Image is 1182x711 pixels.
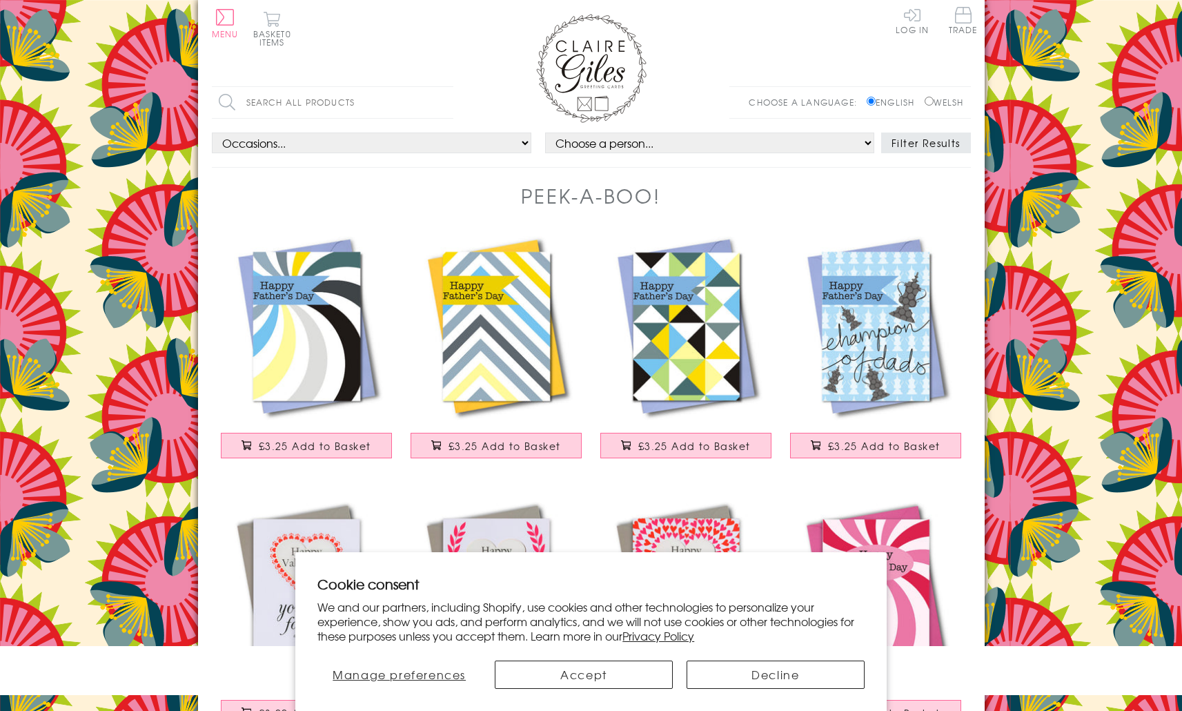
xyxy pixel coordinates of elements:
input: Search [440,87,453,118]
img: Father's Day Card, Chevrons, Happy Father's Day, See through acetate window [402,231,591,422]
button: Decline [687,661,865,689]
button: Accept [495,661,673,689]
label: Welsh [925,96,964,108]
a: Log In [896,7,929,34]
span: Manage preferences [333,666,466,683]
button: Menu [212,9,239,38]
a: Father's Day Card, Spiral, Happy Father's Day, See through acetate window £3.25 Add to Basket [212,231,402,470]
input: English [867,97,876,106]
a: Privacy Policy [622,627,694,644]
button: Basket0 items [253,11,291,46]
img: Claire Giles Greetings Cards [536,14,647,123]
button: Manage preferences [317,661,481,689]
p: We and our partners, including Shopify, use cookies and other technologies to personalize your ex... [317,600,865,643]
button: £3.25 Add to Basket [411,433,582,458]
span: £3.25 Add to Basket [259,439,371,453]
span: £3.25 Add to Basket [638,439,751,453]
button: £3.25 Add to Basket [600,433,771,458]
img: Valentine's Day Card, Forever and Always, See through acetate window [591,498,781,690]
img: Valentine's Day Card, Crown of leaves, See through acetate window [402,498,591,690]
button: Filter Results [881,133,971,153]
p: Choose a language: [749,96,864,108]
span: Trade [949,7,978,34]
img: Father's Day Card, Champion, Happy Father's Day, See through acetate window [781,231,971,422]
span: £3.25 Add to Basket [828,439,940,453]
input: Search all products [212,87,453,118]
input: Welsh [925,97,934,106]
a: Father's Day Card, Chevrons, Happy Father's Day, See through acetate window £3.25 Add to Basket [402,231,591,470]
span: 0 items [259,28,291,48]
h2: Cookie consent [317,574,865,594]
img: Valentine's Day Card, You and Me Forever, See through acetate window [212,498,402,690]
span: Menu [212,28,239,40]
label: English [867,96,921,108]
img: Mother's Day Card, Pink Spirals, Happy Mother's Day, See through acetate window [781,498,971,690]
img: Father's Day Card, Cubes and Triangles, See through acetate window [591,231,781,422]
a: Father's Day Card, Cubes and Triangles, See through acetate window £3.25 Add to Basket [591,231,781,470]
button: £3.25 Add to Basket [790,433,961,458]
button: £3.25 Add to Basket [221,433,392,458]
h1: Peek-a-boo! [521,182,660,210]
span: £3.25 Add to Basket [449,439,561,453]
a: Father's Day Card, Champion, Happy Father's Day, See through acetate window £3.25 Add to Basket [781,231,971,470]
img: Father's Day Card, Spiral, Happy Father's Day, See through acetate window [212,231,402,422]
a: Trade [949,7,978,37]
